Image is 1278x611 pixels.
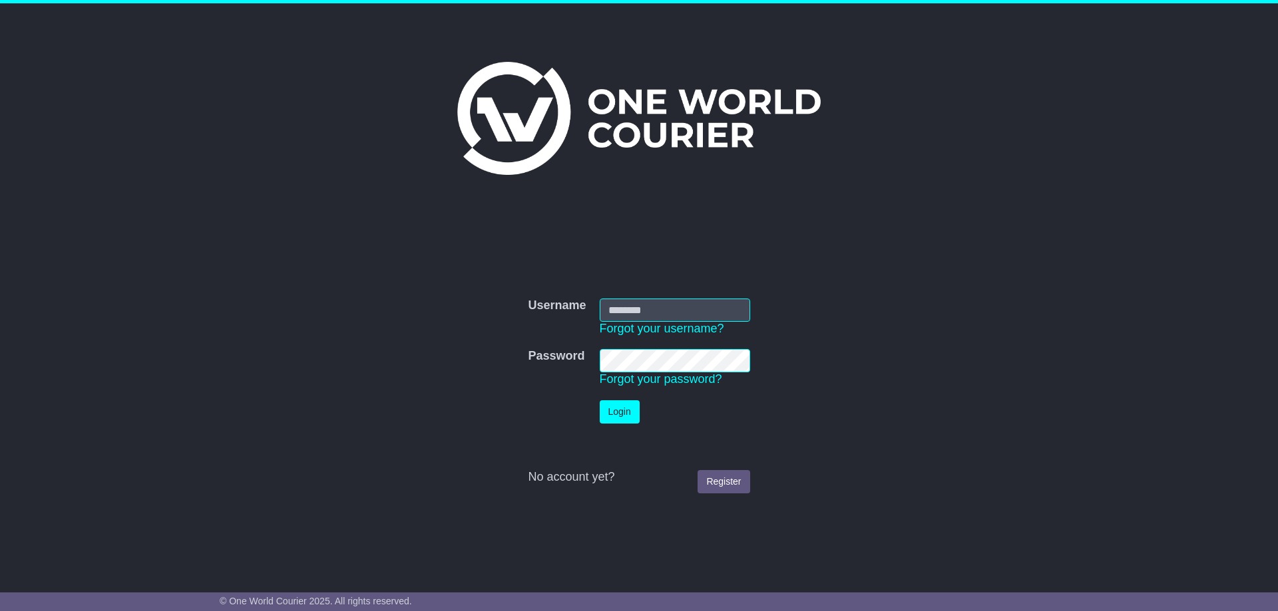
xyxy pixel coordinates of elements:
a: Register [698,470,749,493]
label: Password [528,349,584,364]
a: Forgot your password? [600,372,722,386]
span: © One World Courier 2025. All rights reserved. [220,596,412,606]
button: Login [600,400,640,424]
div: No account yet? [528,470,749,485]
label: Username [528,299,586,313]
img: One World [457,62,821,175]
a: Forgot your username? [600,322,724,335]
